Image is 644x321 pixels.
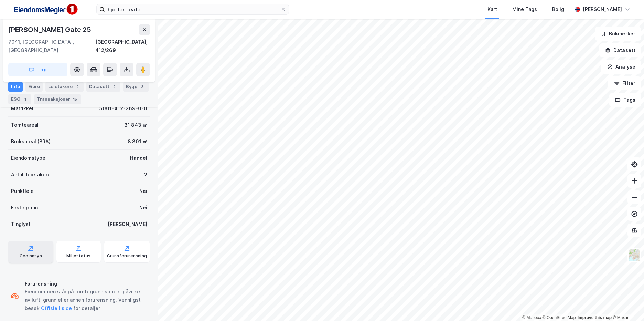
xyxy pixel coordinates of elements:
div: 8 801 ㎡ [128,137,147,146]
div: Geoinnsyn [20,253,42,259]
div: 7041, [GEOGRAPHIC_DATA], [GEOGRAPHIC_DATA] [8,38,95,54]
div: Forurensning [25,280,147,288]
div: Grunnforurensning [107,253,147,259]
div: 5001-412-269-0-0 [99,104,147,113]
img: Z [628,249,641,262]
div: Festegrunn [11,204,38,212]
div: 31 843 ㎡ [124,121,147,129]
div: 2 [111,83,118,90]
div: [PERSON_NAME] Gate 25 [8,24,93,35]
div: Mine Tags [512,5,537,13]
div: Bygg [123,82,149,92]
button: Analyse [601,60,641,74]
button: Filter [608,76,641,90]
div: 15 [72,96,78,103]
button: Datasett [599,43,641,57]
div: Kart [487,5,497,13]
div: Bruksareal (BRA) [11,137,51,146]
div: Leietakere [45,82,84,92]
div: Punktleie [11,187,34,195]
img: F4PB6Px+NJ5v8B7XTbfpPpyloAAAAASUVORK5CYII= [11,2,80,17]
div: Antall leietakere [11,170,51,179]
button: Tag [8,63,67,76]
div: Miljøstatus [66,253,90,259]
div: Nei [139,187,147,195]
input: Søk på adresse, matrikkel, gårdeiere, leietakere eller personer [105,4,280,14]
div: Matrikkel [11,104,33,113]
div: [PERSON_NAME] [583,5,622,13]
div: Datasett [86,82,120,92]
div: ESG [8,94,31,104]
div: Kontrollprogram for chat [610,288,644,321]
div: Tomteareal [11,121,39,129]
div: Bolig [552,5,564,13]
div: Nei [139,204,147,212]
div: 1 [22,96,29,103]
button: Bokmerker [595,27,641,41]
a: OpenStreetMap [543,315,576,320]
div: 2 [144,170,147,179]
iframe: Chat Widget [610,288,644,321]
div: Transaksjoner [34,94,81,104]
a: Mapbox [522,315,541,320]
div: Tinglyst [11,220,31,228]
div: Info [8,82,23,92]
a: Improve this map [578,315,612,320]
div: 2 [74,83,81,90]
div: Handel [130,154,147,162]
div: Eiendomstype [11,154,45,162]
div: [PERSON_NAME] [108,220,147,228]
div: 3 [139,83,146,90]
div: [GEOGRAPHIC_DATA], 412/269 [95,38,150,54]
div: Eiendommen står på tomtegrunn som er påvirket av luft, grunn eller annen forurensning. Vennligst ... [25,288,147,312]
button: Tags [609,93,641,107]
div: Eiere [25,82,43,92]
